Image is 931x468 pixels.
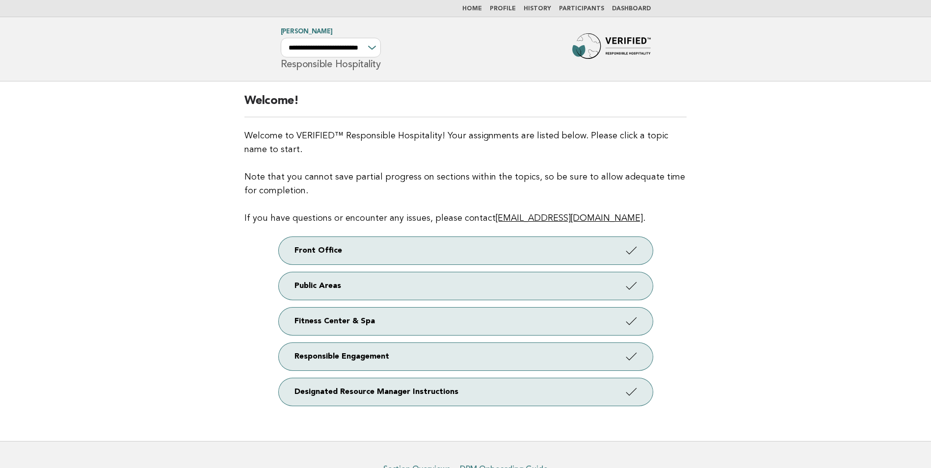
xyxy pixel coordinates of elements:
img: Forbes Travel Guide [572,33,651,65]
a: Home [462,6,482,12]
a: Participants [559,6,604,12]
a: [PERSON_NAME] [281,28,333,35]
p: Welcome to VERIFIED™ Responsible Hospitality! Your assignments are listed below. Please click a t... [244,129,687,225]
a: Profile [490,6,516,12]
a: Dashboard [612,6,651,12]
a: Public Areas [279,272,653,300]
a: [EMAIL_ADDRESS][DOMAIN_NAME] [496,214,643,223]
a: Front Office [279,237,653,264]
a: Fitness Center & Spa [279,308,653,335]
h2: Welcome! [244,93,687,117]
a: Designated Resource Manager Instructions [279,378,653,406]
a: Responsible Engagement [279,343,653,370]
h1: Responsible Hospitality [281,29,381,69]
a: History [524,6,551,12]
